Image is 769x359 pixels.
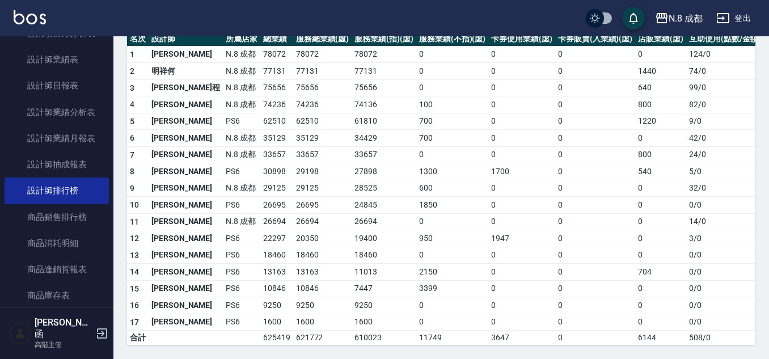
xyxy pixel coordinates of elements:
td: PS6 [223,197,260,214]
td: 22297 [260,230,293,247]
td: [PERSON_NAME] [149,96,223,113]
td: 42 / 0 [686,130,763,147]
td: [PERSON_NAME] [149,314,223,331]
td: 29125 [293,180,352,197]
td: 0 [555,213,635,230]
td: 78072 [260,46,293,63]
td: N.8 成都 [223,180,260,197]
td: 0 [635,180,686,197]
td: 75656 [293,79,352,96]
span: 7 [130,150,134,159]
td: 0 [488,146,555,163]
td: 0 / 0 [686,264,763,281]
td: 0 [488,46,555,63]
td: 62510 [293,113,352,130]
td: 0 / 0 [686,247,763,264]
th: 所屬店家 [223,32,260,47]
td: 800 [635,96,686,113]
td: N.8 成都 [223,96,260,113]
td: 100 [416,96,488,113]
span: 1 [130,50,134,59]
td: 0 [555,314,635,331]
td: 0 [416,46,488,63]
td: 0 [635,130,686,147]
td: 10846 [260,280,293,297]
th: 卡券使用業績(虛) [488,32,555,47]
td: 9 / 0 [686,113,763,130]
td: [PERSON_NAME] [149,146,223,163]
td: [PERSON_NAME] [149,197,223,214]
td: 0 [555,180,635,197]
td: 13163 [260,264,293,281]
td: 19400 [352,230,416,247]
div: N.8 成都 [669,11,703,26]
a: 商品進銷貨報表 [5,256,109,282]
td: [PERSON_NAME] [149,113,223,130]
td: 1600 [352,314,416,331]
td: N.8 成都 [223,146,260,163]
td: 11749 [416,331,488,345]
td: 0 [416,63,488,80]
td: PS6 [223,314,260,331]
td: 1600 [293,314,352,331]
td: 0 [555,146,635,163]
td: 1600 [260,314,293,331]
td: 74236 [293,96,352,113]
th: 店販業績(虛) [635,32,686,47]
td: 610023 [352,331,416,345]
td: 0 [488,213,555,230]
a: 設計師排行榜 [5,178,109,204]
td: PS6 [223,280,260,297]
td: [PERSON_NAME] [149,247,223,264]
th: 互助使用(點數/金額) [686,32,763,47]
img: Person [9,322,32,345]
p: 高階主管 [35,340,92,350]
td: 0 [555,63,635,80]
td: 33657 [293,146,352,163]
span: 5 [130,117,134,126]
td: [PERSON_NAME] [149,264,223,281]
a: 設計師日報表 [5,73,109,99]
td: PS6 [223,264,260,281]
td: 35129 [293,130,352,147]
td: N.8 成都 [223,63,260,80]
td: 0 / 0 [686,280,763,297]
td: 1440 [635,63,686,80]
td: 0 [555,96,635,113]
a: 商品銷售排行榜 [5,204,109,230]
td: 26694 [293,213,352,230]
td: 61810 [352,113,416,130]
td: 77131 [352,63,416,80]
td: N.8 成都 [223,79,260,96]
td: [PERSON_NAME] [149,280,223,297]
td: 明祥何 [149,63,223,80]
td: 9250 [293,297,352,314]
td: 0 [635,247,686,264]
td: 10846 [293,280,352,297]
span: 12 [130,234,140,243]
td: 0 [635,314,686,331]
td: 0 [555,230,635,247]
span: 11 [130,217,140,226]
td: 0 [635,46,686,63]
td: 0 [635,297,686,314]
td: 0 [555,46,635,63]
th: 服務業績(不指)(虛) [416,32,488,47]
td: PS6 [223,230,260,247]
td: 78072 [293,46,352,63]
span: 6 [130,133,134,142]
td: 0 [555,247,635,264]
td: N.8 成都 [223,46,260,63]
td: 0 [416,79,488,96]
td: 0 / 0 [686,197,763,214]
td: 18460 [293,247,352,264]
td: 99 / 0 [686,79,763,96]
th: 名次 [127,32,149,47]
td: 640 [635,79,686,96]
th: 設計師 [149,32,223,47]
td: 74136 [352,96,416,113]
td: 625419 [260,331,293,345]
td: 800 [635,146,686,163]
td: 18460 [352,247,416,264]
td: 1947 [488,230,555,247]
